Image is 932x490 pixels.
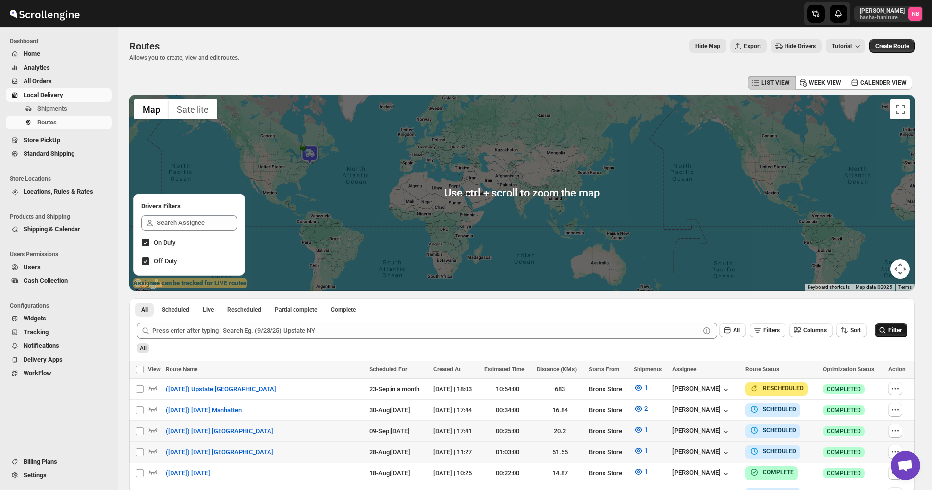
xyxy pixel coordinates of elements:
span: All Orders [24,77,52,85]
span: Products and Shipping [10,213,113,220]
span: Shipments [634,366,662,373]
button: Columns [789,323,833,337]
span: COMPLETED [827,406,861,414]
span: Configurations [10,302,113,310]
button: Delivery Apps [6,353,112,367]
div: 14.87 [537,468,583,478]
span: On Duty [154,239,175,246]
span: Partial complete [275,306,317,314]
div: [DATE] | 17:44 [433,405,478,415]
button: [PERSON_NAME] [672,427,731,437]
span: Scheduled [162,306,189,314]
span: 18-Aug | [DATE] [369,469,410,477]
span: Route Status [745,366,779,373]
span: Rescheduled [227,306,261,314]
button: Sort [836,323,867,337]
div: 10:54:00 [484,384,531,394]
button: SCHEDULED [749,425,796,435]
button: Tutorial [826,39,865,53]
button: 1 [628,422,654,438]
button: Show street map [134,99,169,119]
input: Press enter after typing | Search Eg. (9/23/25) Upstate NY [152,323,700,339]
span: Routes [37,119,57,126]
button: 1 [628,380,654,395]
div: 00:34:00 [484,405,531,415]
span: Hide Drivers [785,42,816,50]
span: All [140,345,147,352]
span: Store Locations [10,175,113,183]
div: [DATE] | 11:27 [433,447,478,457]
span: ([DATE]) Upstate [GEOGRAPHIC_DATA] [166,384,276,394]
span: COMPLETED [827,448,861,456]
span: Filters [763,327,780,334]
button: [PERSON_NAME] [672,448,731,458]
label: Assignee can be tracked for LIVE routes [133,278,247,288]
span: Widgets [24,315,46,322]
span: 2 [644,405,648,412]
button: Home [6,47,112,61]
span: Local Delivery [24,91,63,98]
div: [DATE] | 10:25 [433,468,478,478]
button: Shipping & Calendar [6,222,112,236]
button: Settings [6,468,112,482]
button: 1 [628,464,654,480]
button: [PERSON_NAME] [672,469,731,479]
span: Live [203,306,214,314]
div: Bronx Store [589,447,628,457]
span: Standard Shipping [24,150,74,157]
span: Store PickUp [24,136,60,144]
img: ScrollEngine [8,1,81,26]
span: Delivery Apps [24,356,63,363]
div: Bronx Store [589,468,628,478]
a: Terms [898,284,912,290]
button: Users [6,260,112,274]
button: WEEK VIEW [795,76,847,90]
h2: Drivers Filters [141,201,237,211]
span: Off Duty [154,257,177,265]
text: NB [912,11,919,17]
button: All Orders [6,74,112,88]
span: Settings [24,471,47,479]
button: 2 [628,401,654,416]
div: 01:03:00 [484,447,531,457]
span: Hide Map [695,42,720,50]
span: Sort [850,327,861,334]
button: Create Route [869,39,915,53]
span: Columns [803,327,827,334]
span: Action [888,366,906,373]
span: Assignee [672,366,696,373]
button: Show satellite imagery [169,99,217,119]
button: Routes [6,116,112,129]
button: CALENDER VIEW [847,76,912,90]
span: Cash Collection [24,277,68,284]
button: Export [730,39,767,53]
b: COMPLETE [763,469,794,476]
span: LIST VIEW [761,79,790,87]
button: All routes [135,303,154,317]
b: SCHEDULED [763,448,796,455]
div: 00:25:00 [484,426,531,436]
p: [PERSON_NAME] [860,7,905,15]
span: Starts From [589,366,619,373]
button: ([DATE]) Upstate [GEOGRAPHIC_DATA] [160,381,282,397]
a: Open this area in Google Maps (opens a new window) [132,278,164,291]
button: Analytics [6,61,112,74]
div: 16.84 [537,405,583,415]
span: ([DATE]) [DATE] [GEOGRAPHIC_DATA] [166,426,273,436]
span: Home [24,50,40,57]
p: basha-furniture [860,15,905,21]
span: WEEK VIEW [809,79,841,87]
button: [PERSON_NAME] [672,385,731,394]
button: Notifications [6,339,112,353]
span: 1 [644,447,648,454]
button: SCHEDULED [749,446,796,456]
span: ([DATE]) [DATE] [166,468,210,478]
span: Estimated Time [484,366,524,373]
button: [PERSON_NAME] [672,406,731,416]
span: Dashboard [10,37,113,45]
div: [DATE] | 18:03 [433,384,478,394]
span: 1 [644,384,648,391]
button: SCHEDULED [749,404,796,414]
